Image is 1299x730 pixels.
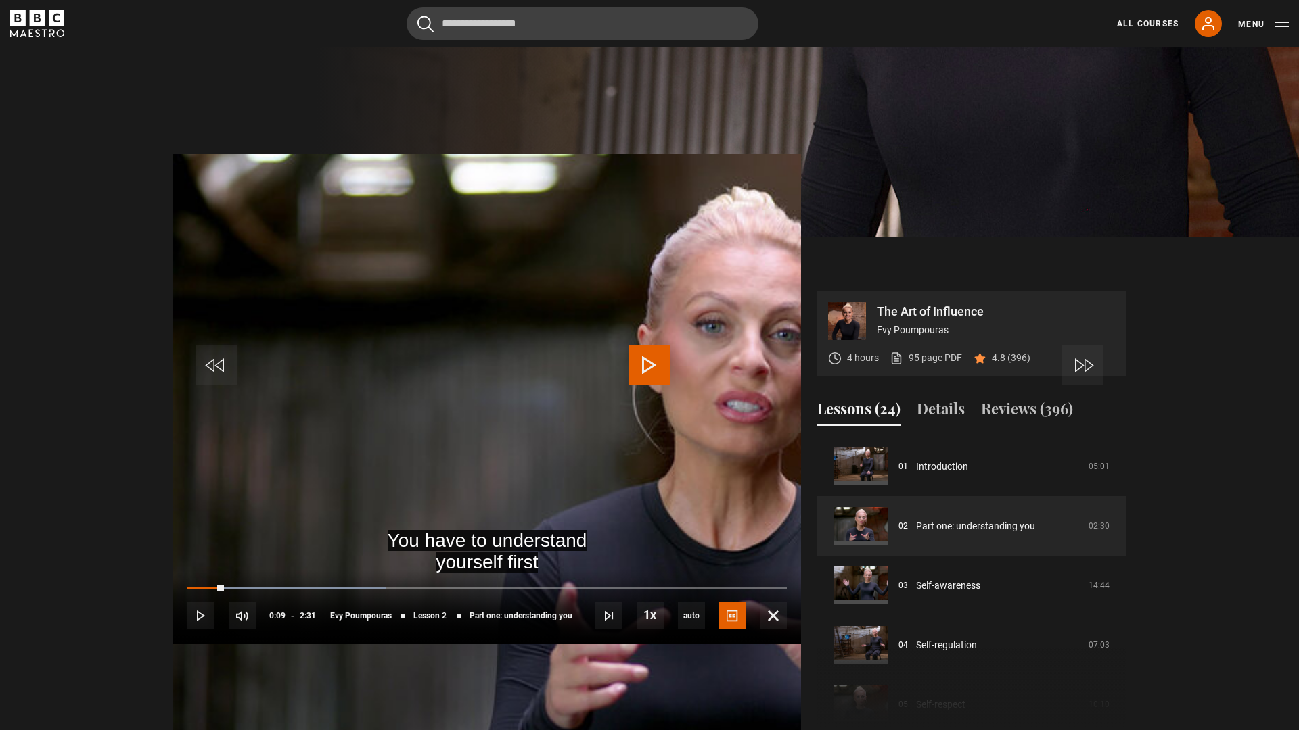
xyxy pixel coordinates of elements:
span: Evy Poumpouras [330,612,392,620]
a: All Courses [1117,18,1179,30]
div: Progress Bar [187,587,787,590]
button: Captions [719,602,746,629]
input: Search [407,7,758,40]
span: 0:09 [269,604,286,628]
button: Submit the search query [417,16,434,32]
p: The Art of Influence [877,306,1115,318]
button: Mute [229,602,256,629]
a: Self-regulation [916,638,977,652]
span: Lesson 2 [413,612,447,620]
span: auto [678,602,705,629]
p: Evy Poumpouras [877,323,1115,337]
button: Details [917,397,965,426]
a: Introduction [916,460,968,474]
p: 4 hours [847,351,879,365]
button: Lessons (24) [817,397,901,426]
svg: BBC Maestro [10,10,64,37]
a: Self-awareness [916,579,980,593]
a: Part one: understanding you [916,519,1035,533]
div: Current quality: 1080p [678,602,705,629]
p: 4.8 (396) [992,351,1030,365]
span: 2:31 [300,604,316,628]
span: Part one: understanding you [470,612,572,620]
span: - [291,611,294,620]
a: 95 page PDF [890,351,962,365]
video-js: Video Player [173,291,801,644]
button: Next Lesson [595,602,622,629]
button: Play [187,602,214,629]
button: Toggle navigation [1238,18,1289,31]
button: Fullscreen [760,602,787,629]
button: Playback Rate [637,602,664,629]
button: Reviews (396) [981,397,1073,426]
